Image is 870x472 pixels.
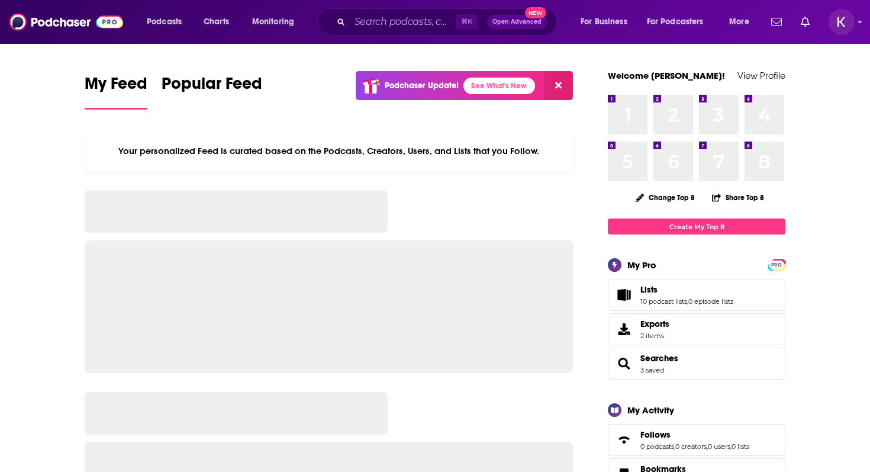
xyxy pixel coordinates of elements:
a: Lists [612,287,636,303]
a: Lists [640,284,733,295]
span: New [525,7,546,18]
a: 10 podcast lists [640,297,687,306]
span: , [707,442,708,451]
button: open menu [572,12,642,31]
a: Welcome [PERSON_NAME]! [608,70,725,81]
p: Podchaser Update! [385,81,459,91]
a: Show notifications dropdown [766,12,787,32]
img: Podchaser - Follow, Share and Rate Podcasts [9,11,123,33]
span: Searches [608,348,785,380]
span: , [674,442,675,451]
span: Podcasts [147,14,182,30]
span: My Feed [85,73,147,101]
button: Open AdvancedNew [487,15,547,29]
a: Follows [612,432,636,448]
a: PRO [769,260,784,269]
span: More [729,14,749,30]
a: View Profile [737,70,785,81]
a: Create My Top 8 [608,219,785,235]
span: Logged in as kwignall [829,9,855,35]
a: 3 saved [640,366,664,374]
button: Show profile menu [829,9,855,35]
span: Charts [204,14,229,30]
span: , [730,442,732,451]
span: For Business [581,14,627,30]
span: For Podcasters [647,14,704,30]
a: 0 episode lists [688,297,733,306]
div: My Activity [627,404,674,416]
a: 0 podcasts [640,442,674,451]
a: See What's New [463,78,535,94]
a: 0 lists [732,442,749,451]
a: Show notifications dropdown [796,12,814,32]
a: 0 creators [675,442,707,451]
span: Open Advanced [492,19,542,25]
button: Change Top 8 [629,190,702,205]
a: Searches [640,353,678,364]
button: Share Top 8 [711,186,765,209]
button: open menu [639,12,721,31]
span: 2 items [640,332,669,340]
div: My Pro [627,259,656,271]
div: Search podcasts, credits, & more... [328,8,568,36]
span: , [687,297,688,306]
input: Search podcasts, credits, & more... [350,12,456,31]
span: Popular Feed [162,73,262,101]
button: open menu [244,12,310,31]
a: 0 users [708,442,730,451]
a: My Feed [85,73,147,110]
span: Exports [640,319,669,329]
a: Charts [196,12,236,31]
span: Monitoring [252,14,294,30]
span: Follows [608,424,785,456]
span: ⌘ K [456,14,478,30]
div: Your personalized Feed is curated based on the Podcasts, Creators, Users, and Lists that you Follow. [85,131,573,171]
img: User Profile [829,9,855,35]
a: Follows [640,429,749,440]
span: Exports [612,321,636,338]
a: Popular Feed [162,73,262,110]
span: Lists [608,279,785,311]
button: open menu [138,12,197,31]
a: Exports [608,313,785,345]
a: Searches [612,355,636,372]
button: open menu [721,12,764,31]
span: Lists [640,284,658,295]
span: Follows [640,429,671,440]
